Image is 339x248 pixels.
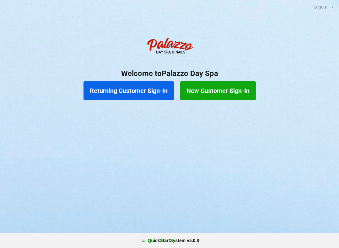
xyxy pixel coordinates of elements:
[83,81,174,100] button: Returning Customer Sign-In
[148,237,199,244] b: uick tart ystem v 5.0.8
[144,34,195,59] img: PalazzoDaySpaNails-Logo.png
[160,238,163,243] span: S
[314,5,328,9] div: Logout
[140,237,146,244] img: favicon.ico
[180,81,256,100] button: New Customer Sign-In
[148,238,151,243] span: Q
[170,238,173,243] span: S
